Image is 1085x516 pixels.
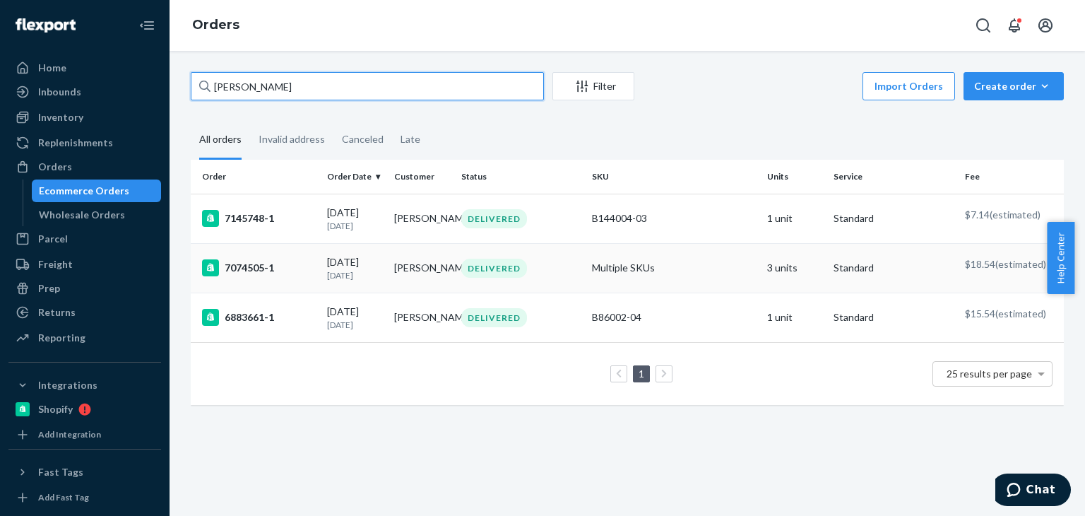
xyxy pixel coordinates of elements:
th: Fee [959,160,1064,194]
div: Add Integration [38,428,101,440]
div: Orders [38,160,72,174]
div: Fast Tags [38,465,83,479]
p: [DATE] [327,269,383,281]
div: Parcel [38,232,68,246]
div: [DATE] [327,255,383,281]
div: Replenishments [38,136,113,150]
div: Reporting [38,331,85,345]
a: Returns [8,301,161,324]
div: Invalid address [259,121,325,158]
button: Open account menu [1031,11,1060,40]
p: Standard [834,211,953,225]
span: (estimated) [995,307,1046,319]
button: Open Search Box [969,11,997,40]
p: $18.54 [965,257,1053,271]
div: All orders [199,121,242,160]
div: Add Fast Tag [38,491,89,503]
a: Page 1 is your current page [636,368,647,380]
button: Import Orders [862,72,955,100]
span: (estimated) [995,258,1046,270]
a: Reporting [8,327,161,349]
button: Filter [552,72,634,100]
a: Orders [192,17,239,33]
div: Canceled [342,121,384,158]
div: B144004-03 [592,211,755,225]
button: Open notifications [1000,11,1028,40]
div: Inbounds [38,85,81,99]
th: Order [191,160,321,194]
th: Status [456,160,586,194]
td: 1 unit [761,194,829,243]
button: Help Center [1047,222,1074,294]
div: 7074505-1 [202,259,316,276]
td: 3 units [761,243,829,293]
td: [PERSON_NAME] [389,293,456,342]
button: Fast Tags [8,461,161,483]
div: Prep [38,281,60,295]
div: DELIVERED [461,259,527,278]
button: Integrations [8,374,161,397]
a: Inventory [8,106,161,129]
p: [DATE] [327,220,383,232]
div: Late [401,121,420,158]
td: Multiple SKUs [586,243,761,293]
div: Freight [38,257,73,271]
a: Shopify [8,398,161,421]
a: Orders [8,156,161,178]
div: Filter [553,79,634,93]
p: $15.54 [965,307,1053,321]
input: Search orders [191,72,544,100]
th: Service [828,160,959,194]
span: 25 results per page [947,368,1032,380]
a: Home [8,57,161,79]
div: B86002-04 [592,310,755,324]
a: Add Integration [8,426,161,443]
button: Close Navigation [133,11,161,40]
td: [PERSON_NAME] [389,194,456,243]
img: Flexport logo [16,18,76,33]
a: Inbounds [8,81,161,103]
div: Ecommerce Orders [39,184,129,198]
button: Create order [964,72,1064,100]
div: 7145748-1 [202,210,316,227]
a: Replenishments [8,131,161,154]
td: [PERSON_NAME] [389,243,456,293]
th: Units [761,160,829,194]
div: [DATE] [327,206,383,232]
iframe: Opens a widget where you can chat to one of our agents [995,474,1071,509]
th: SKU [586,160,761,194]
p: $7.14 [965,208,1053,222]
th: Order Date [321,160,389,194]
div: Integrations [38,378,97,392]
a: Freight [8,253,161,276]
div: Customer [394,170,450,182]
a: Wholesale Orders [32,204,162,226]
div: [DATE] [327,305,383,331]
div: Wholesale Orders [39,208,125,222]
div: 6883661-1 [202,309,316,326]
div: DELIVERED [461,308,527,327]
div: Returns [38,305,76,319]
p: Standard [834,261,953,275]
p: [DATE] [327,319,383,331]
a: Add Fast Tag [8,489,161,506]
div: DELIVERED [461,209,527,228]
a: Parcel [8,228,161,250]
a: Ecommerce Orders [32,180,162,202]
div: Inventory [38,110,83,124]
p: Standard [834,310,953,324]
ol: breadcrumbs [181,5,251,46]
a: Prep [8,277,161,300]
td: 1 unit [761,293,829,342]
span: (estimated) [990,209,1040,221]
div: Home [38,61,66,75]
div: Create order [974,79,1053,93]
div: Shopify [38,402,73,416]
